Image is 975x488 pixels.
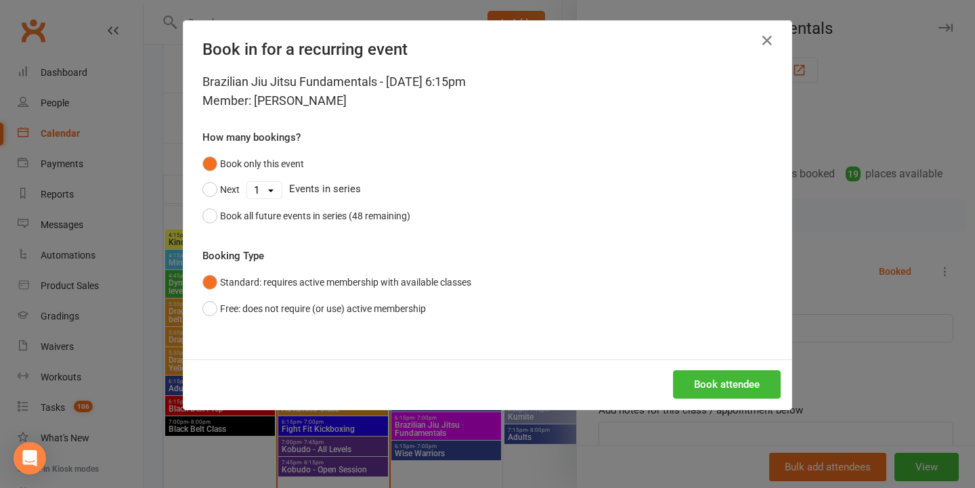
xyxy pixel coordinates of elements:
[202,296,426,321] button: Free: does not require (or use) active membership
[202,40,773,59] h4: Book in for a recurring event
[202,72,773,110] div: Brazilian Jiu Jitsu Fundamentals - [DATE] 6:15pm Member: [PERSON_NAME]
[756,30,778,51] button: Close
[202,269,471,295] button: Standard: requires active membership with available classes
[202,203,410,229] button: Book all future events in series (48 remaining)
[673,370,781,399] button: Book attendee
[202,177,240,202] button: Next
[202,177,773,202] div: Events in series
[202,248,264,264] label: Booking Type
[202,151,304,177] button: Book only this event
[14,442,46,474] div: Open Intercom Messenger
[202,129,301,146] label: How many bookings?
[220,208,410,223] div: Book all future events in series (48 remaining)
